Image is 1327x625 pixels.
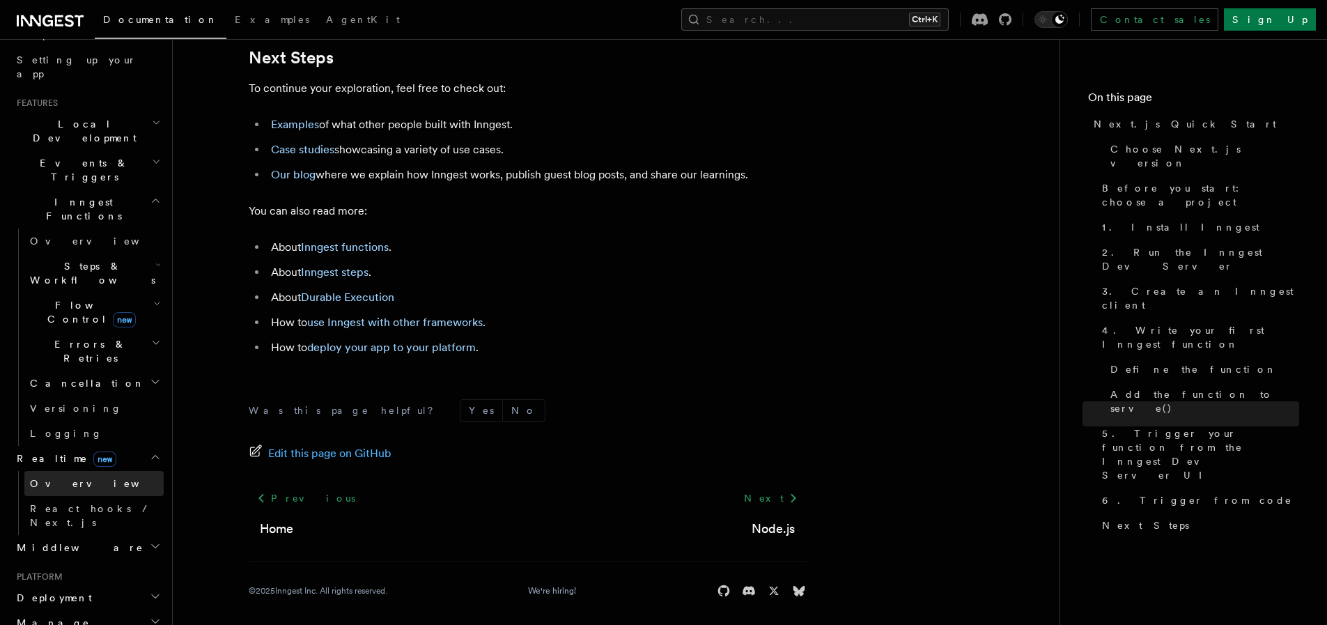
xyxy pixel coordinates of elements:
[249,79,806,98] p: To continue your exploration, feel free to check out:
[271,168,316,181] a: Our blog
[249,585,387,596] div: © 2025 Inngest Inc. All rights reserved.
[11,47,164,86] a: Setting up your app
[11,471,164,535] div: Realtimenew
[260,519,293,539] a: Home
[24,254,164,293] button: Steps & Workflows
[1096,176,1299,215] a: Before you start: choose a project
[681,8,949,31] button: Search...Ctrl+K
[226,4,318,38] a: Examples
[1096,318,1299,357] a: 4. Write your first Inngest function
[460,400,502,421] button: Yes
[11,585,164,610] button: Deployment
[1096,488,1299,513] a: 6. Trigger from code
[249,486,364,511] a: Previous
[11,117,152,145] span: Local Development
[1102,284,1299,312] span: 3. Create an Inngest client
[267,288,806,307] li: About
[30,503,153,528] span: React hooks / Next.js
[1102,181,1299,209] span: Before you start: choose a project
[1088,111,1299,137] a: Next.js Quick Start
[249,403,443,417] p: Was this page helpful?
[30,236,173,247] span: Overview
[1102,426,1299,482] span: 5. Trigger your function from the Inngest Dev Server UI
[249,201,806,221] p: You can also read more:
[1105,382,1299,421] a: Add the function to serve()
[268,444,391,463] span: Edit this page on GitHub
[1034,11,1068,28] button: Toggle dark mode
[736,486,806,511] a: Next
[24,376,145,390] span: Cancellation
[11,452,116,465] span: Realtime
[1110,387,1299,415] span: Add the function to serve()
[113,312,136,327] span: new
[1096,513,1299,538] a: Next Steps
[11,571,63,582] span: Platform
[1102,220,1259,234] span: 1. Install Inngest
[30,478,173,489] span: Overview
[24,298,153,326] span: Flow Control
[11,535,164,560] button: Middleware
[301,240,389,254] a: Inngest functions
[1102,245,1299,273] span: 2. Run the Inngest Dev Server
[1102,493,1292,507] span: 6. Trigger from code
[11,541,143,555] span: Middleware
[267,313,806,332] li: How to .
[24,332,164,371] button: Errors & Retries
[24,259,155,287] span: Steps & Workflows
[103,14,218,25] span: Documentation
[301,291,394,304] a: Durable Execution
[11,190,164,229] button: Inngest Functions
[326,14,400,25] span: AgentKit
[11,591,92,605] span: Deployment
[1110,362,1277,376] span: Define the function
[11,446,164,471] button: Realtimenew
[503,400,545,421] button: No
[1094,117,1276,131] span: Next.js Quick Start
[24,293,164,332] button: Flow Controlnew
[11,111,164,151] button: Local Development
[11,229,164,446] div: Inngest Functions
[528,585,576,596] a: We're hiring!
[1224,8,1316,31] a: Sign Up
[24,496,164,535] a: React hooks / Next.js
[11,151,164,190] button: Events & Triggers
[267,263,806,282] li: About .
[909,13,940,26] kbd: Ctrl+K
[267,140,806,160] li: showcasing a variety of use cases.
[1105,137,1299,176] a: Choose Next.js version
[24,371,164,396] button: Cancellation
[11,156,152,184] span: Events & Triggers
[318,4,408,38] a: AgentKit
[30,403,122,414] span: Versioning
[1105,357,1299,382] a: Define the function
[235,14,309,25] span: Examples
[267,115,806,134] li: of what other people built with Inngest.
[24,337,151,365] span: Errors & Retries
[93,452,116,467] span: new
[267,338,806,357] li: How to .
[30,428,102,439] span: Logging
[24,471,164,496] a: Overview
[1102,323,1299,351] span: 4. Write your first Inngest function
[249,444,391,463] a: Edit this page on GitHub
[301,265,368,279] a: Inngest steps
[24,396,164,421] a: Versioning
[752,519,795,539] a: Node.js
[1110,142,1299,170] span: Choose Next.js version
[249,48,334,68] a: Next Steps
[1096,215,1299,240] a: 1. Install Inngest
[1096,279,1299,318] a: 3. Create an Inngest client
[307,316,483,329] a: use Inngest with other frameworks
[271,143,334,156] a: Case studies
[1091,8,1218,31] a: Contact sales
[11,195,150,223] span: Inngest Functions
[17,54,137,79] span: Setting up your app
[24,229,164,254] a: Overview
[1096,421,1299,488] a: 5. Trigger your function from the Inngest Dev Server UI
[11,98,58,109] span: Features
[1096,240,1299,279] a: 2. Run the Inngest Dev Server
[95,4,226,39] a: Documentation
[267,165,806,185] li: where we explain how Inngest works, publish guest blog posts, and share our learnings.
[1102,518,1189,532] span: Next Steps
[271,118,319,131] a: Examples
